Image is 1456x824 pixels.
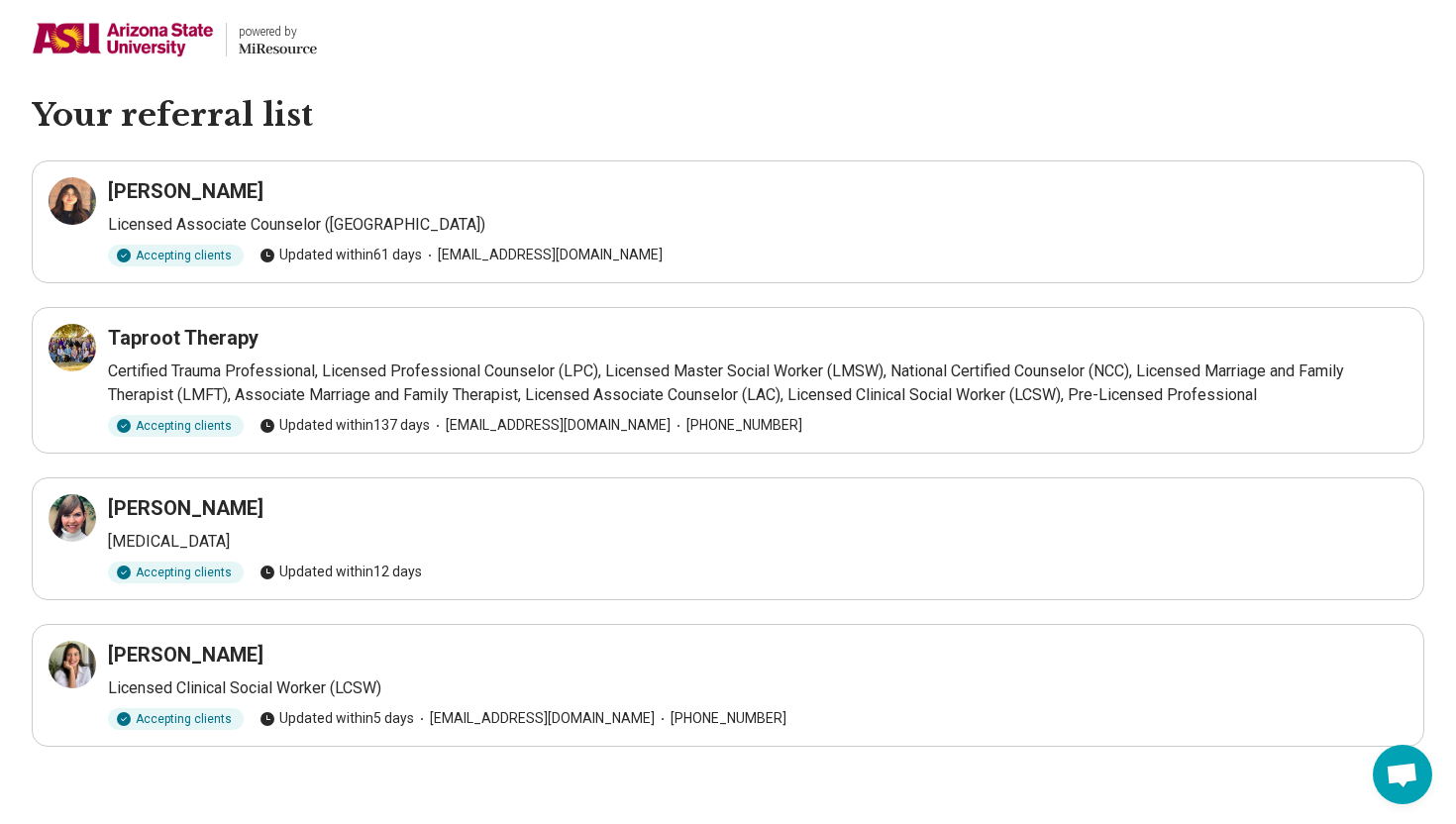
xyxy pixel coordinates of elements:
[108,177,263,205] h3: [PERSON_NAME]
[108,415,244,437] div: Accepting clients
[108,641,263,669] h3: [PERSON_NAME]
[108,213,1407,237] p: Licensed Associate Counselor ([GEOGRAPHIC_DATA])
[32,16,317,63] a: Arizona State Universitypowered by
[260,245,422,265] span: Updated within 61 days
[108,324,259,352] h3: Taproot Therapy
[108,245,244,266] div: Accepting clients
[260,708,414,729] span: Updated within 5 days
[239,23,317,41] div: powered by
[108,360,1407,407] p: Certified Trauma Professional, Licensed Professional Counselor (LPC), Licensed Master Social Work...
[260,562,422,582] span: Updated within 12 days
[32,95,1424,137] h1: Your referral list
[422,245,663,265] span: [EMAIL_ADDRESS][DOMAIN_NAME]
[260,415,430,436] span: Updated within 137 days
[430,415,671,436] span: [EMAIL_ADDRESS][DOMAIN_NAME]
[108,494,263,522] h3: [PERSON_NAME]
[671,415,802,436] span: [PHONE_NUMBER]
[32,16,214,63] img: Arizona State University
[108,530,1407,554] p: [MEDICAL_DATA]
[414,708,655,729] span: [EMAIL_ADDRESS][DOMAIN_NAME]
[1373,745,1432,804] div: Open chat
[655,708,786,729] span: [PHONE_NUMBER]
[108,562,244,583] div: Accepting clients
[108,676,1407,700] p: Licensed Clinical Social Worker (LCSW)
[108,708,244,730] div: Accepting clients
